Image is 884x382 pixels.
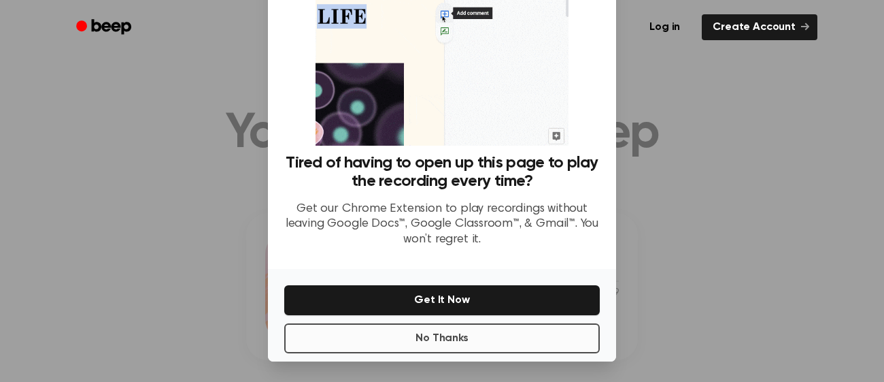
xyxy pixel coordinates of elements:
[284,285,600,315] button: Get It Now
[284,323,600,353] button: No Thanks
[284,202,600,248] p: Get our Chrome Extension to play recordings without leaving Google Docs™, Google Classroom™, & Gm...
[702,14,817,40] a: Create Account
[67,14,143,41] a: Beep
[636,12,694,43] a: Log in
[284,154,600,191] h3: Tired of having to open up this page to play the recording every time?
